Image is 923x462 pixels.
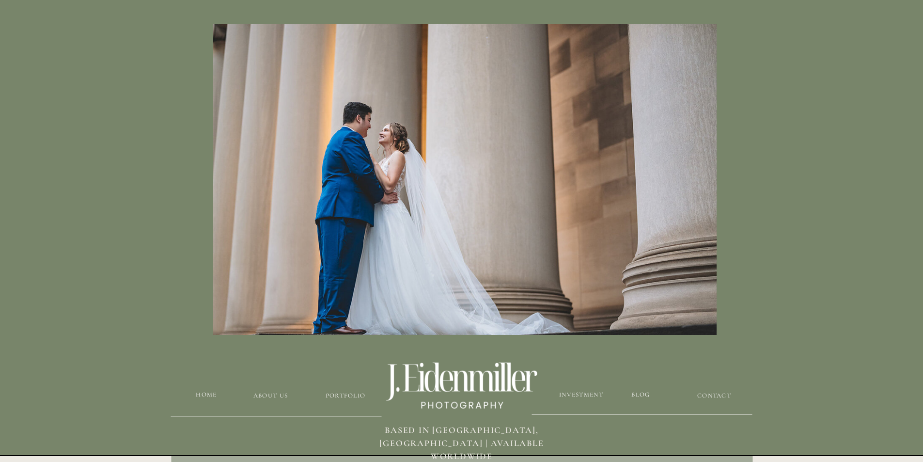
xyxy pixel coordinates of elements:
[234,391,308,400] a: about us
[191,390,222,399] a: HOME
[559,390,604,399] a: Investment
[317,391,375,400] a: Portfolio
[601,390,681,399] a: blog
[691,391,737,400] a: CONTACT
[379,425,544,462] span: BASED in [GEOGRAPHIC_DATA], [GEOGRAPHIC_DATA] | available worldwide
